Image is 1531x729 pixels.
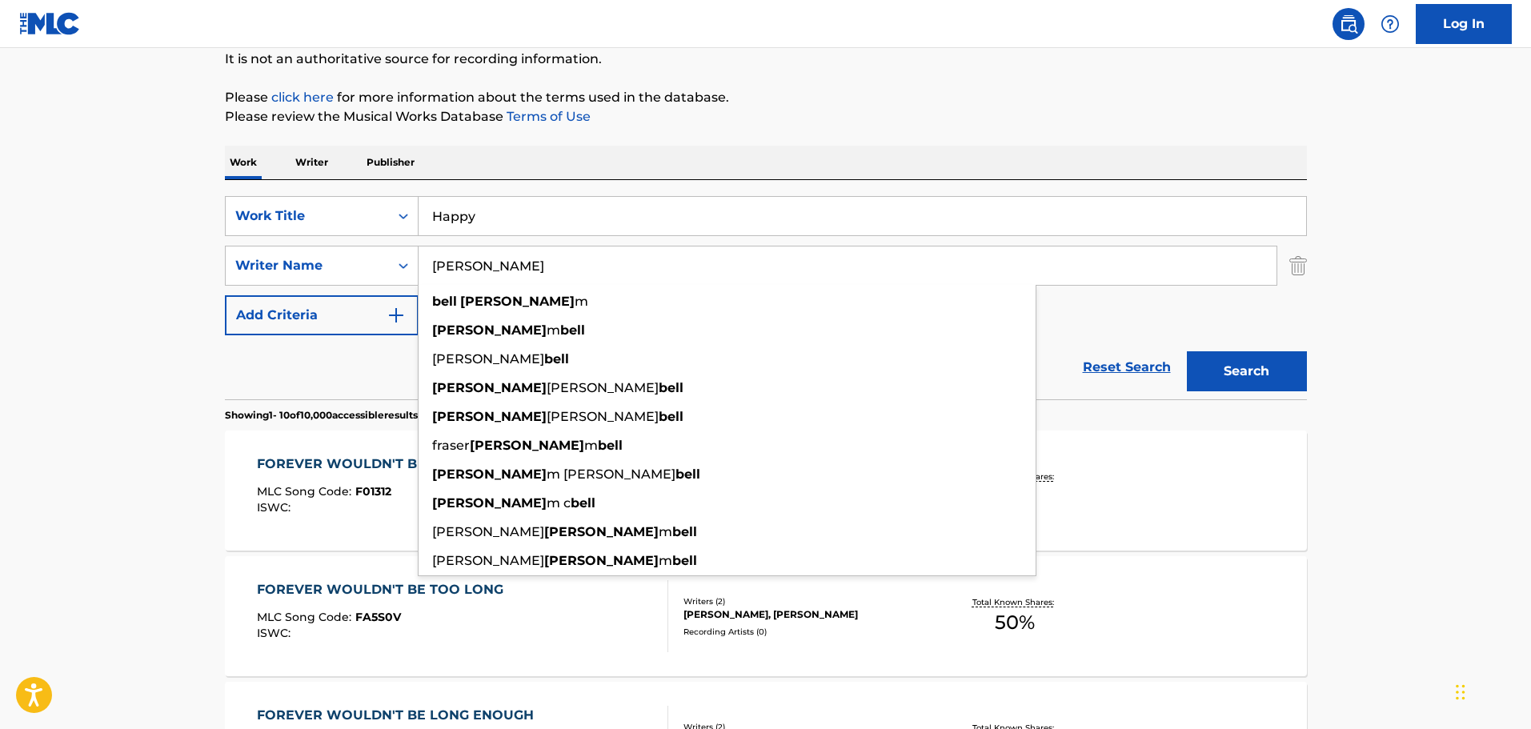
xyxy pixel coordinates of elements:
[1374,8,1406,40] div: Help
[225,408,491,423] p: Showing 1 - 10 of 10,000 accessible results (Total 468,462 )
[544,524,659,539] strong: [PERSON_NAME]
[672,524,697,539] strong: bell
[503,109,591,124] a: Terms of Use
[659,524,672,539] span: m
[1456,668,1465,716] div: Drag
[683,626,925,638] div: Recording Artists ( 0 )
[683,607,925,622] div: [PERSON_NAME], [PERSON_NAME]
[571,495,595,511] strong: bell
[19,12,81,35] img: MLC Logo
[575,294,588,309] span: m
[460,294,575,309] strong: [PERSON_NAME]
[432,380,547,395] strong: [PERSON_NAME]
[547,380,659,395] span: [PERSON_NAME]
[432,322,547,338] strong: [PERSON_NAME]
[291,146,333,179] p: Writer
[257,484,355,499] span: MLC Song Code :
[547,467,675,482] span: m [PERSON_NAME]
[432,495,547,511] strong: [PERSON_NAME]
[1333,8,1365,40] a: Public Search
[225,196,1307,399] form: Search Form
[584,438,598,453] span: m
[257,500,295,515] span: ISWC :
[355,484,391,499] span: F01312
[1451,652,1531,729] iframe: Chat Widget
[544,553,659,568] strong: [PERSON_NAME]
[547,409,659,424] span: [PERSON_NAME]
[432,524,544,539] span: [PERSON_NAME]
[544,351,569,367] strong: bell
[225,50,1307,69] p: It is not an authoritative source for recording information.
[659,409,683,424] strong: bell
[225,295,419,335] button: Add Criteria
[355,610,401,624] span: FA5S0V
[235,256,379,275] div: Writer Name
[1289,246,1307,286] img: Delete Criterion
[432,553,544,568] span: [PERSON_NAME]
[257,706,542,725] div: FOREVER WOULDN'T BE LONG ENOUGH
[432,438,470,453] span: fraser
[683,595,925,607] div: Writers ( 2 )
[432,467,547,482] strong: [PERSON_NAME]
[257,455,511,474] div: FOREVER WOULDN'T BE TOO LONG
[560,322,585,338] strong: bell
[547,322,560,338] span: m
[362,146,419,179] p: Publisher
[1075,350,1179,385] a: Reset Search
[659,553,672,568] span: m
[432,409,547,424] strong: [PERSON_NAME]
[432,351,544,367] span: [PERSON_NAME]
[1339,14,1358,34] img: search
[598,438,623,453] strong: bell
[1187,351,1307,391] button: Search
[225,146,262,179] p: Work
[995,608,1035,637] span: 50 %
[271,90,334,105] a: click here
[1416,4,1512,44] a: Log In
[225,107,1307,126] p: Please review the Musical Works Database
[225,556,1307,676] a: FOREVER WOULDN'T BE TOO LONGMLC Song Code:FA5S0VISWC:Writers (2)[PERSON_NAME], [PERSON_NAME]Recor...
[225,431,1307,551] a: FOREVER WOULDN'T BE TOO LONGMLC Song Code:F01312ISWC:Writers (1)[PERSON_NAME]Recording Artists (1...
[235,206,379,226] div: Work Title
[1381,14,1400,34] img: help
[972,596,1058,608] p: Total Known Shares:
[387,306,406,325] img: 9d2ae6d4665cec9f34b9.svg
[547,495,571,511] span: m c
[675,467,700,482] strong: bell
[257,580,511,599] div: FOREVER WOULDN'T BE TOO LONG
[257,610,355,624] span: MLC Song Code :
[257,626,295,640] span: ISWC :
[659,380,683,395] strong: bell
[432,294,457,309] strong: bell
[225,88,1307,107] p: Please for more information about the terms used in the database.
[672,553,697,568] strong: bell
[470,438,584,453] strong: [PERSON_NAME]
